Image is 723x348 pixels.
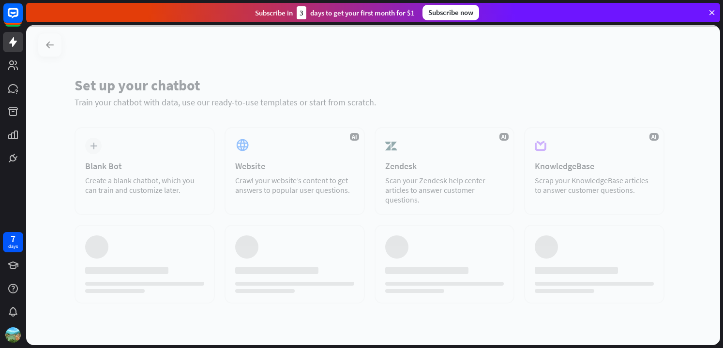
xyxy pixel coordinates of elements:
[255,6,415,19] div: Subscribe in days to get your first month for $1
[297,6,306,19] div: 3
[422,5,479,20] div: Subscribe now
[8,243,18,250] div: days
[3,232,23,252] a: 7 days
[11,234,15,243] div: 7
